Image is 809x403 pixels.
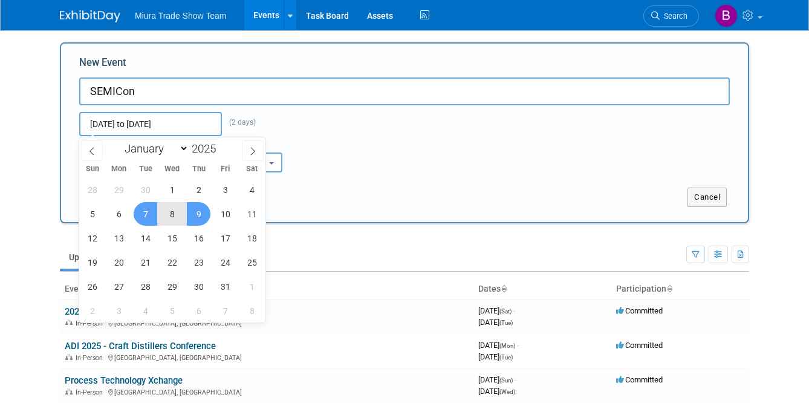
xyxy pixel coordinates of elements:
span: October 22, 2025 [160,251,184,274]
span: September 30, 2025 [134,178,157,201]
span: October 17, 2025 [213,226,237,250]
select: Month [119,141,189,156]
span: (Sun) [499,377,513,384]
span: - [513,306,515,315]
input: Start Date - End Date [79,112,222,136]
span: November 4, 2025 [134,299,157,323]
a: Process Technology Xchange [65,375,183,386]
span: October 13, 2025 [107,226,131,250]
a: Sort by Participation Type [666,284,672,293]
span: October 18, 2025 [240,226,264,250]
input: Year [189,142,225,156]
span: October 3, 2025 [213,178,237,201]
div: [GEOGRAPHIC_DATA], [GEOGRAPHIC_DATA] [65,352,469,362]
img: Brittany Jordan [715,4,738,27]
span: Committed [616,306,663,315]
span: October 31, 2025 [213,275,237,298]
span: October 5, 2025 [80,202,104,226]
span: Tue [132,165,159,173]
span: (2 days) [222,118,256,126]
span: October 7, 2025 [134,202,157,226]
span: October 4, 2025 [240,178,264,201]
span: October 23, 2025 [187,251,210,274]
label: New Event [79,56,126,74]
span: September 29, 2025 [107,178,131,201]
span: Wed [159,165,186,173]
input: Name of Trade Show / Conference [79,77,730,105]
div: Attendance / Format: [79,136,182,152]
span: - [517,341,519,350]
span: (Mon) [499,342,515,349]
span: Sat [239,165,265,173]
span: October 2, 2025 [187,178,210,201]
a: Upcoming23 [60,246,131,269]
span: October 1, 2025 [160,178,184,201]
img: In-Person Event [65,354,73,360]
span: In-Person [76,388,106,396]
span: [DATE] [478,387,515,396]
span: October 10, 2025 [213,202,237,226]
span: November 6, 2025 [187,299,210,323]
span: November 1, 2025 [240,275,264,298]
span: October 20, 2025 [107,251,131,274]
span: [DATE] [478,375,516,384]
span: October 6, 2025 [107,202,131,226]
span: October 19, 2025 [80,251,104,274]
span: October 27, 2025 [107,275,131,298]
span: [DATE] [478,352,513,361]
a: 2025 Clean Show [65,306,134,317]
span: October 16, 2025 [187,226,210,250]
span: Mon [106,165,132,173]
span: November 5, 2025 [160,299,184,323]
button: Cancel [687,188,727,207]
a: ADI 2025 - Craft Distillers Conference [65,341,216,352]
span: October 8, 2025 [160,202,184,226]
span: [DATE] [478,318,513,327]
img: In-Person Event [65,388,73,395]
div: Participation: [200,136,303,152]
img: ExhibitDay [60,10,120,22]
span: [DATE] [478,341,519,350]
span: In-Person [76,354,106,362]
span: October 9, 2025 [187,202,210,226]
span: Committed [616,375,663,384]
span: October 25, 2025 [240,251,264,274]
span: September 28, 2025 [80,178,104,201]
span: Fri [212,165,239,173]
span: October 21, 2025 [134,251,157,274]
a: Search [643,5,699,27]
span: (Tue) [499,319,513,326]
span: October 30, 2025 [187,275,210,298]
th: Event [60,279,473,300]
span: (Tue) [499,354,513,361]
span: Sun [79,165,106,173]
span: October 28, 2025 [134,275,157,298]
span: October 11, 2025 [240,202,264,226]
th: Dates [473,279,611,300]
span: Thu [186,165,212,173]
div: [GEOGRAPHIC_DATA], [GEOGRAPHIC_DATA] [65,318,469,327]
span: Committed [616,341,663,350]
span: - [515,375,516,384]
span: [DATE] [478,306,515,315]
span: Search [660,11,687,21]
span: November 2, 2025 [80,299,104,323]
img: In-Person Event [65,319,73,326]
span: November 8, 2025 [240,299,264,323]
span: (Sat) [499,308,512,315]
span: October 12, 2025 [80,226,104,250]
span: October 24, 2025 [213,251,237,274]
span: Miura Trade Show Team [135,11,226,21]
span: (Wed) [499,388,515,395]
span: October 15, 2025 [160,226,184,250]
th: Participation [611,279,749,300]
a: Sort by Start Date [501,284,507,293]
span: October 29, 2025 [160,275,184,298]
span: October 26, 2025 [80,275,104,298]
span: November 3, 2025 [107,299,131,323]
span: October 14, 2025 [134,226,157,250]
span: In-Person [76,319,106,327]
span: November 7, 2025 [213,299,237,323]
div: [GEOGRAPHIC_DATA], [GEOGRAPHIC_DATA] [65,387,469,396]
